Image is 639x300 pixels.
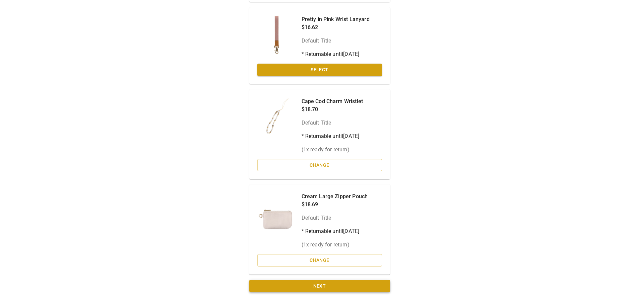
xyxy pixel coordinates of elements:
p: $18.70 [302,105,363,114]
p: Default Title [302,37,370,45]
p: Default Title [302,214,368,222]
p: Cream Large Zipper Pouch [302,193,368,201]
button: Change [257,254,382,267]
p: Pretty in Pink Wrist Lanyard [302,15,370,23]
button: Change [257,159,382,171]
button: Next [249,280,390,292]
p: $16.62 [302,23,370,31]
p: ( 1 x ready for return) [302,241,368,249]
p: * Returnable until [DATE] [302,227,368,235]
p: Cape Cod Charm Wristlet [302,97,363,105]
p: $18.69 [302,201,368,209]
p: * Returnable until [DATE] [302,50,370,58]
p: Default Title [302,119,363,127]
p: ( 1 x ready for return) [302,146,363,154]
p: * Returnable until [DATE] [302,132,363,140]
button: Select [257,64,382,76]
